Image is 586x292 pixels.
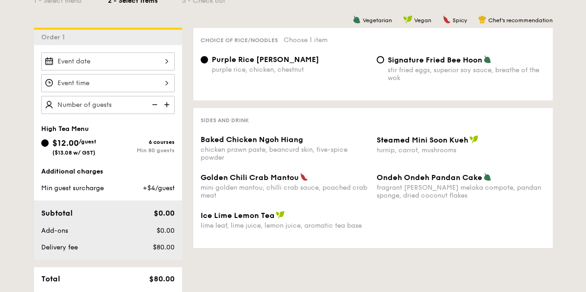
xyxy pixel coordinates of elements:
input: Number of guests [41,96,175,114]
span: Vegetarian [363,17,392,24]
img: icon-vegan.f8ff3823.svg [276,211,285,219]
input: $12.00/guest($13.08 w/ GST)6 coursesMin 80 guests [41,139,49,147]
div: chicken prawn paste, beancurd skin, five-spice powder [201,146,369,162]
img: icon-vegan.f8ff3823.svg [403,15,412,24]
span: Choice of rice/noodles [201,37,278,43]
span: Subtotal [41,209,73,217]
input: Purple Rice [PERSON_NAME]purple rice, chicken, chestnut [201,56,208,63]
span: Spicy [453,17,467,24]
span: +$4/guest [142,184,174,192]
span: High Tea Menu [41,125,89,133]
span: $12.00 [52,138,79,148]
span: Sides and Drink [201,117,249,124]
span: /guest [79,138,96,145]
span: Steamed Mini Soon Kueh [377,136,468,144]
input: Signature Fried Bee Hoonstir fried eggs, superior soy sauce, breathe of the wok [377,56,384,63]
span: $80.00 [152,243,174,251]
span: $0.00 [156,227,174,235]
span: Delivery fee [41,243,78,251]
div: lime leaf, lime juice, lemon juice, aromatic tea base [201,222,369,230]
span: Purple Rice [PERSON_NAME] [212,55,319,64]
span: Golden Chili Crab Mantou [201,173,299,182]
span: Total [41,274,60,283]
div: mini golden mantou, chilli crab sauce, poached crab meat [201,184,369,199]
span: Add-ons [41,227,68,235]
div: Min 80 guests [108,147,175,154]
img: icon-chef-hat.a58ddaea.svg [478,15,486,24]
span: Ondeh Ondeh Pandan Cake [377,173,482,182]
div: fragrant [PERSON_NAME] melaka compote, pandan sponge, dried coconut flakes [377,184,545,199]
img: icon-vegan.f8ff3823.svg [469,135,479,143]
span: Order 1 [41,33,69,41]
div: stir fried eggs, superior soy sauce, breathe of the wok [388,66,545,82]
span: Ice Lime Lemon Tea [201,211,275,220]
span: $0.00 [153,209,174,217]
img: icon-vegetarian.fe4039eb.svg [483,173,491,181]
input: Event time [41,74,175,92]
input: Event date [41,52,175,70]
span: Vegan [414,17,431,24]
span: Chef's recommendation [488,17,553,24]
img: icon-vegetarian.fe4039eb.svg [353,15,361,24]
img: icon-spicy.37a8142b.svg [300,173,308,181]
img: icon-add.58712e84.svg [161,96,175,113]
span: Signature Fried Bee Hoon [388,56,482,64]
span: $80.00 [149,274,174,283]
span: ($13.08 w/ GST) [52,149,95,156]
img: icon-spicy.37a8142b.svg [442,15,451,24]
span: Choose 1 item [284,36,328,44]
img: icon-reduce.1d2dbef1.svg [147,96,161,113]
span: Min guest surcharge [41,184,104,192]
div: purple rice, chicken, chestnut [212,66,369,74]
span: Baked Chicken Ngoh Hiang [201,135,303,144]
div: Additional charges [41,167,175,176]
div: turnip, carrot, mushrooms [377,146,545,154]
img: icon-vegetarian.fe4039eb.svg [483,55,491,63]
div: 6 courses [108,139,175,145]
